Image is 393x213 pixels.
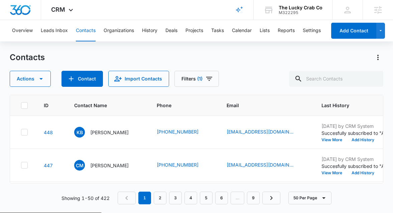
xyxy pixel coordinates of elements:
em: 1 [138,192,151,204]
a: Next Page [262,192,280,204]
button: 50 Per Page [288,192,332,204]
a: Page 3 [169,192,182,204]
span: Email [227,102,296,109]
div: Contact Name - Cameron Maricque - Select to Edit Field [74,160,141,171]
div: Phone - 8035498125 - Select to Edit Field [157,128,211,136]
input: Search Contacts [289,71,383,87]
button: Actions [373,52,383,63]
a: Navigate to contact details page for Karis Braddock [44,130,53,135]
button: Projects [185,20,203,41]
button: Overview [12,20,33,41]
h1: Contacts [10,52,45,62]
p: [PERSON_NAME] [90,162,129,169]
button: View More [321,171,347,175]
span: CM [74,160,85,171]
span: (1) [197,76,203,81]
button: Settings [303,20,321,41]
p: Showing 1-50 of 422 [61,195,110,202]
button: Leads Inbox [41,20,68,41]
a: [PHONE_NUMBER] [157,128,199,135]
button: Contacts [76,20,96,41]
button: History [142,20,157,41]
a: Page 9 [247,192,260,204]
button: Filters [174,71,219,87]
button: Organizations [104,20,134,41]
span: Contact Name [74,102,131,109]
button: Reports [278,20,295,41]
nav: Pagination [118,192,280,204]
a: [EMAIL_ADDRESS][DOMAIN_NAME] [227,128,293,135]
a: [EMAIL_ADDRESS][DOMAIN_NAME] [227,161,293,168]
button: Add History [347,171,379,175]
button: Add History [347,138,379,142]
div: Email - lmaricque5@gmail.com - Select to Edit Field [227,161,305,169]
span: CRM [51,6,65,13]
a: Page 2 [154,192,166,204]
button: Add Contact [61,71,103,87]
a: [PHONE_NUMBER] [157,161,199,168]
a: Navigate to contact details page for Cameron Maricque [44,163,53,168]
p: [PERSON_NAME] [90,129,129,136]
button: View More [321,138,347,142]
a: Page 6 [215,192,228,204]
button: Calendar [232,20,252,41]
button: Tasks [211,20,224,41]
a: Page 5 [200,192,213,204]
button: Lists [260,20,270,41]
div: Contact Name - Karis Braddock - Select to Edit Field [74,127,141,138]
span: Phone [157,102,201,109]
button: Deals [165,20,177,41]
div: account name [279,5,322,10]
span: KB [74,127,85,138]
div: account id [279,10,322,15]
div: Phone - 9206212203 - Select to Edit Field [157,161,211,169]
a: Page 4 [184,192,197,204]
span: ID [44,102,48,109]
button: Import Contacts [108,71,169,87]
button: Add Contact [331,23,376,39]
button: Actions [10,71,51,87]
div: Email - karismarie6252@gmail.com - Select to Edit Field [227,128,305,136]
